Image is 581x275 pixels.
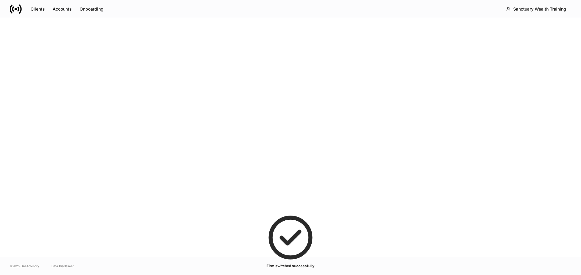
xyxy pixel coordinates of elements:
button: Clients [27,4,49,14]
button: Onboarding [76,4,107,14]
span: © 2025 OneAdvisory [10,264,39,268]
a: Data Disclaimer [51,264,74,268]
button: Accounts [49,4,76,14]
div: Onboarding [80,6,103,12]
div: Sanctuary Wealth Training [513,6,566,12]
div: Accounts [53,6,72,12]
div: Clients [31,6,45,12]
h5: Firm switched successfully [267,263,314,269]
button: Sanctuary Wealth Training [501,4,571,14]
